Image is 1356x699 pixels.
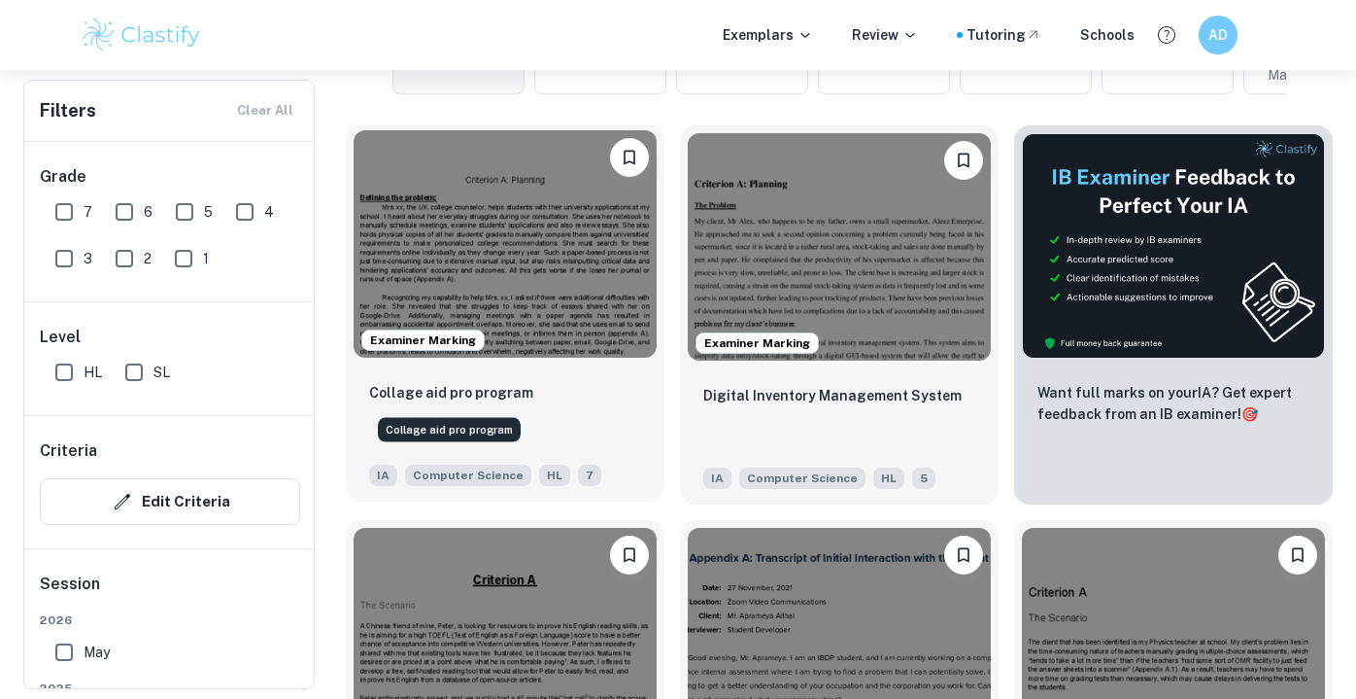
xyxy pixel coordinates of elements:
[873,468,904,489] span: HL
[40,680,300,697] span: 2025
[40,439,97,463] h6: Criteria
[40,478,300,525] button: Edit Criteria
[578,465,601,486] span: 7
[153,362,170,383] span: SL
[610,536,649,575] button: Bookmark
[944,141,983,180] button: Bookmark
[610,138,649,177] button: Bookmark
[944,536,983,575] button: Bookmark
[680,125,999,505] a: Examiner MarkingBookmarkDigital Inventory Management SystemIAComputer ScienceHL5
[40,573,300,612] h6: Session
[852,24,918,46] p: Review
[378,418,521,442] div: Collage aid pro program
[539,465,570,486] span: HL
[1080,24,1135,46] a: Schools
[369,465,397,486] span: IA
[1022,133,1325,359] img: Thumbnail
[1150,18,1183,52] button: Help and Feedback
[723,24,813,46] p: Exemplars
[369,382,533,403] p: Collage aid pro program
[1278,536,1317,575] button: Bookmark
[912,468,935,489] span: 5
[1199,16,1237,54] button: AD
[84,248,92,269] span: 3
[966,24,1041,46] a: Tutoring
[1241,406,1258,422] span: 🎯
[84,201,92,223] span: 7
[1014,125,1333,505] a: ThumbnailWant full marks on yourIA? Get expert feedback from an IB examiner!
[703,468,731,489] span: IA
[739,468,865,489] span: Computer Science
[84,362,102,383] span: HL
[204,201,213,223] span: 5
[40,326,300,349] h6: Level
[80,16,203,54] img: Clastify logo
[40,97,96,124] h6: Filters
[84,642,110,663] span: May
[354,130,657,358] img: Computer Science IA example thumbnail: Collage aid pro program
[144,201,153,223] span: 6
[40,165,300,189] h6: Grade
[696,334,818,352] span: Examiner Marking
[362,332,484,349] span: Examiner Marking
[346,125,664,505] a: Examiner MarkingBookmarkCollage aid pro programIAComputer ScienceHL7
[405,465,531,486] span: Computer Science
[40,612,300,629] span: 2026
[203,248,209,269] span: 1
[703,385,962,406] p: Digital Inventory Management System
[1207,24,1230,46] h6: AD
[1037,382,1309,425] p: Want full marks on your IA ? Get expert feedback from an IB examiner!
[264,201,274,223] span: 4
[144,248,152,269] span: 2
[688,133,991,361] img: Computer Science IA example thumbnail: Digital Inventory Management System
